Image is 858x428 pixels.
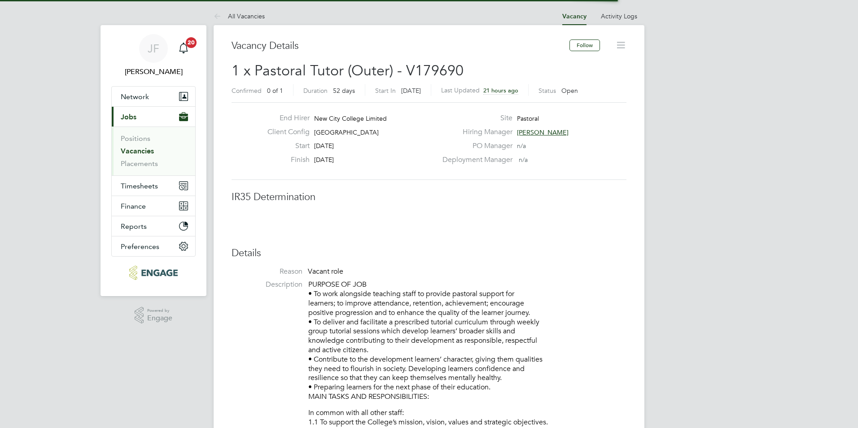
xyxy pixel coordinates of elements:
span: [DATE] [314,142,334,150]
span: Preferences [121,242,159,251]
button: Preferences [112,236,195,256]
label: Start [260,141,310,151]
label: Start In [375,87,396,95]
span: Powered by [147,307,172,314]
label: Site [437,114,512,123]
img: huntereducation-logo-retina.png [129,266,177,280]
button: Finance [112,196,195,216]
label: Finish [260,155,310,165]
button: Reports [112,216,195,236]
span: Open [561,87,578,95]
a: 20 [175,34,193,63]
label: PO Manager [437,141,512,151]
button: Jobs [112,107,195,127]
span: Vacant role [308,267,343,276]
span: [DATE] [314,156,334,164]
span: n/a [519,156,528,164]
button: Timesheets [112,176,195,196]
span: 0 of 1 [267,87,283,95]
label: Reason [232,267,302,276]
nav: Main navigation [101,25,206,296]
span: Network [121,92,149,101]
span: Reports [121,222,147,231]
label: End Hirer [260,114,310,123]
h3: Details [232,247,626,260]
span: Jobs [121,113,136,121]
a: All Vacancies [214,12,265,20]
span: n/a [517,142,526,150]
span: 1 x Pastoral Tutor (Outer) - V179690 [232,62,464,79]
h3: Vacancy Details [232,39,569,52]
span: 52 days [333,87,355,95]
div: Jobs [112,127,195,175]
label: Client Config [260,127,310,137]
label: Confirmed [232,87,262,95]
span: JF [148,43,159,54]
span: [DATE] [401,87,421,95]
label: Duration [303,87,328,95]
span: James Farrington [111,66,196,77]
label: Status [538,87,556,95]
span: 21 hours ago [483,87,518,94]
a: Positions [121,134,150,143]
span: 20 [186,37,197,48]
a: Vacancy [562,13,587,20]
label: Last Updated [441,86,480,94]
p: PURPOSE OF JOB • To work alongside teaching staff to provide pastoral support for learners; to im... [308,280,626,401]
a: Powered byEngage [135,307,173,324]
a: Go to home page [111,266,196,280]
button: Follow [569,39,600,51]
label: Deployment Manager [437,155,512,165]
span: Finance [121,202,146,210]
span: New City College Limited [314,114,387,122]
a: Vacancies [121,147,154,155]
a: Activity Logs [601,12,637,20]
label: Hiring Manager [437,127,512,137]
span: [PERSON_NAME] [517,128,569,136]
span: [GEOGRAPHIC_DATA] [314,128,379,136]
span: Engage [147,314,172,322]
button: Network [112,87,195,106]
span: Timesheets [121,182,158,190]
span: Pastoral [517,114,539,122]
a: Placements [121,159,158,168]
label: Description [232,280,302,289]
a: JF[PERSON_NAME] [111,34,196,77]
h3: IR35 Determination [232,191,626,204]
